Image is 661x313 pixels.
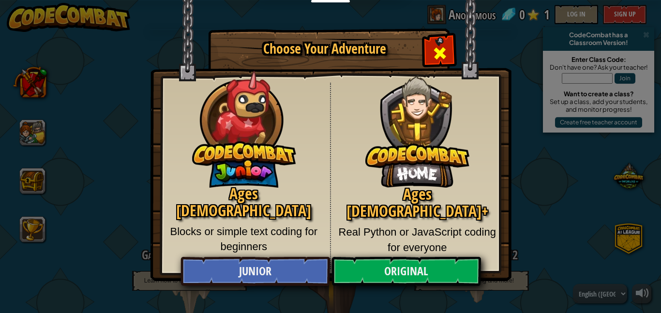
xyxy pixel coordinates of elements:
[331,257,481,286] a: Original
[338,224,497,255] p: Real Python or JavaScript coding for everyone
[365,60,469,188] img: CodeCombat Original hero character
[424,37,455,67] div: Close modal
[180,257,330,286] a: Junior
[165,224,323,254] p: Blocks or simple text coding for beginners
[225,42,424,57] h1: Choose Your Adventure
[192,64,296,188] img: CodeCombat Junior hero character
[165,185,323,219] h2: Ages [DEMOGRAPHIC_DATA]
[338,186,497,220] h2: Ages [DEMOGRAPHIC_DATA]+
